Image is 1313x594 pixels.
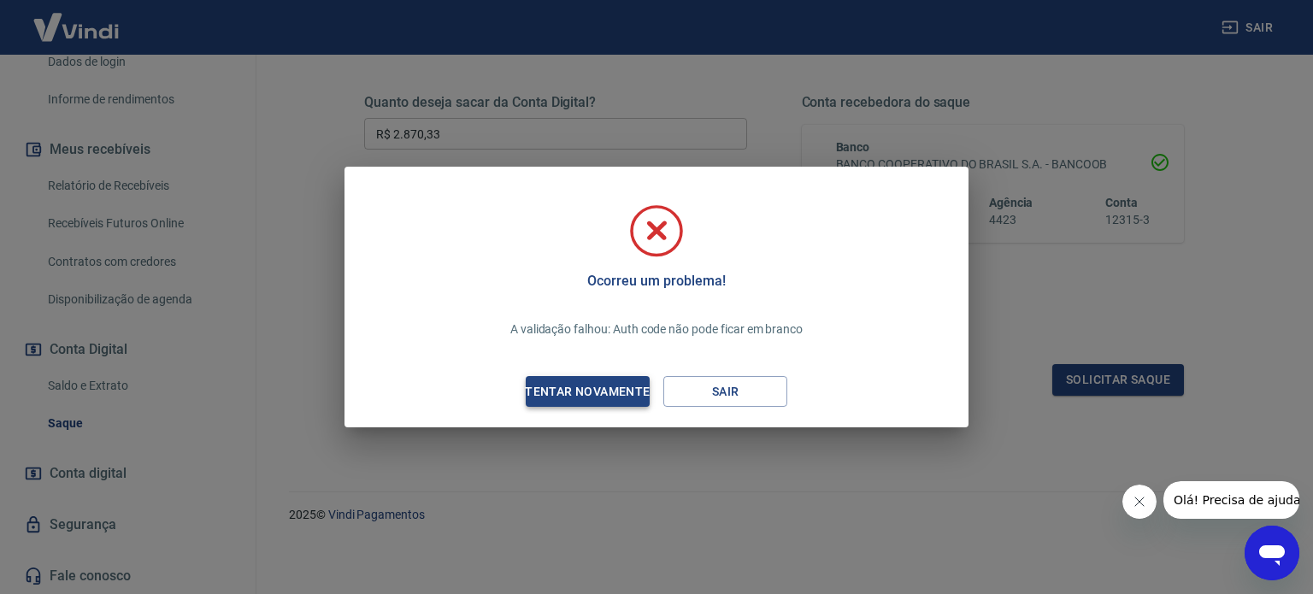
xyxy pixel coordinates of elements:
[526,376,650,408] button: Tentar novamente
[1163,481,1299,519] iframe: Mensagem da empresa
[1245,526,1299,580] iframe: Botão para abrir a janela de mensagens
[10,12,144,26] span: Olá! Precisa de ajuda?
[504,381,670,403] div: Tentar novamente
[663,376,787,408] button: Sair
[510,321,803,338] p: A validação falhou: Auth code não pode ficar em branco
[587,273,725,290] h5: Ocorreu um problema!
[1122,485,1157,519] iframe: Fechar mensagem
